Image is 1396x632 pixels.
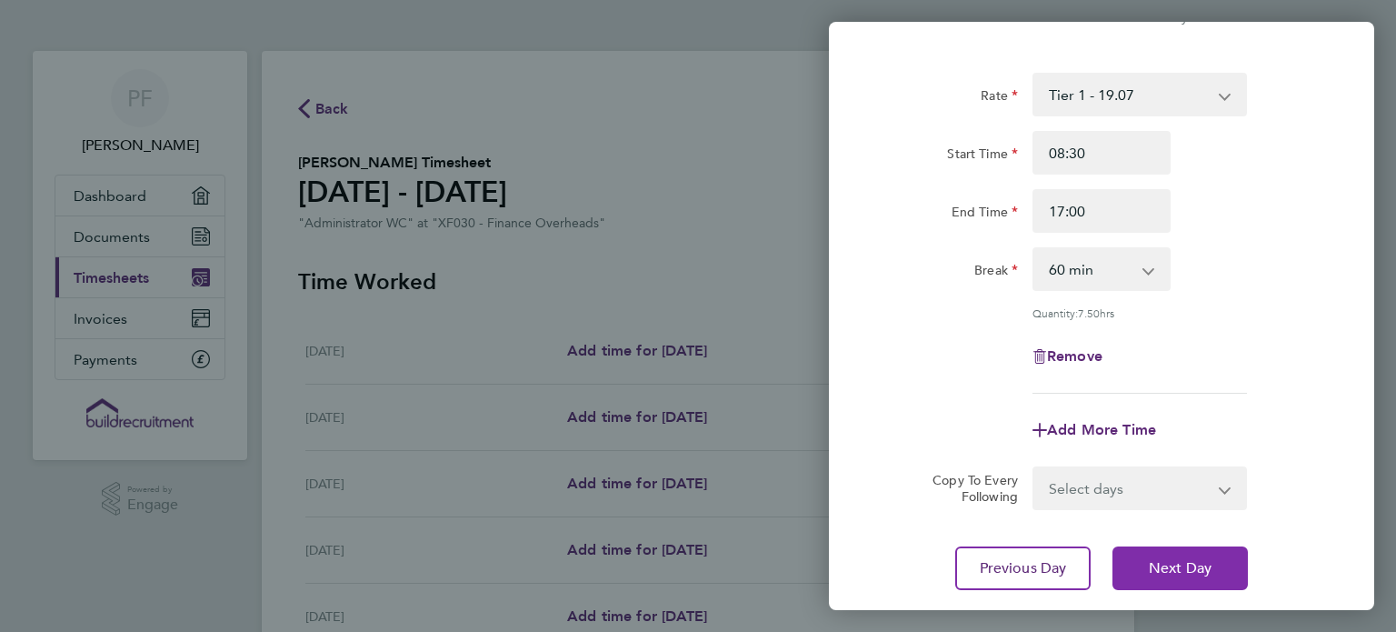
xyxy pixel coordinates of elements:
[1032,189,1171,233] input: E.g. 18:00
[1047,421,1156,438] span: Add More Time
[974,262,1018,284] label: Break
[1032,131,1171,175] input: E.g. 08:00
[980,559,1067,577] span: Previous Day
[1032,349,1102,364] button: Remove
[1078,306,1100,320] span: 7.50
[1032,423,1156,437] button: Add More Time
[1149,559,1212,577] span: Next Day
[952,204,1018,226] label: End Time
[1112,547,1248,590] button: Next Day
[918,472,1018,505] label: Copy To Every Following
[947,145,1018,167] label: Start Time
[955,547,1091,590] button: Previous Day
[1032,306,1247,320] div: Quantity: hrs
[981,87,1018,109] label: Rate
[1047,347,1102,365] span: Remove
